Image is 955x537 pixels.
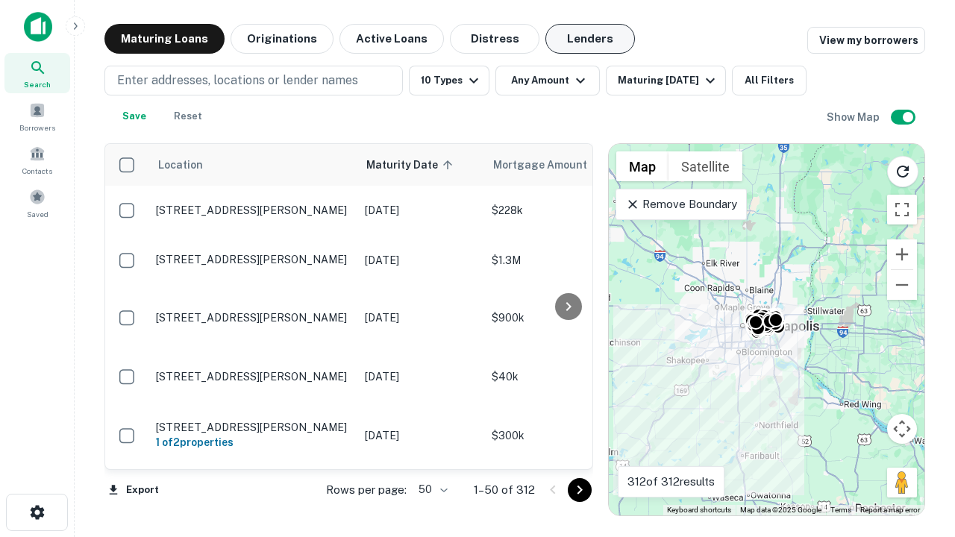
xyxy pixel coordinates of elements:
[627,473,715,491] p: 312 of 312 results
[4,53,70,93] a: Search
[326,481,407,499] p: Rows per page:
[545,24,635,54] button: Lenders
[365,368,477,385] p: [DATE]
[492,202,641,219] p: $228k
[19,122,55,134] span: Borrowers
[104,479,163,501] button: Export
[156,204,350,217] p: [STREET_ADDRESS][PERSON_NAME]
[474,481,535,499] p: 1–50 of 312
[22,165,52,177] span: Contacts
[4,139,70,180] a: Contacts
[568,478,592,502] button: Go to next page
[668,151,742,181] button: Show satellite imagery
[450,24,539,54] button: Distress
[860,506,920,514] a: Report a map error
[887,239,917,269] button: Zoom in
[4,183,70,223] a: Saved
[4,96,70,136] a: Borrowers
[157,156,203,174] span: Location
[493,156,607,174] span: Mortgage Amount
[365,252,477,268] p: [DATE]
[827,109,882,125] h6: Show Map
[24,78,51,90] span: Search
[807,27,925,54] a: View my borrowers
[156,370,350,383] p: [STREET_ADDRESS][PERSON_NAME]
[609,144,924,515] div: 0 0
[24,12,52,42] img: capitalize-icon.png
[104,66,403,95] button: Enter addresses, locations or lender names
[740,506,821,514] span: Map data ©2025 Google
[613,496,662,515] img: Google
[625,195,736,213] p: Remove Boundary
[484,144,648,186] th: Mortgage Amount
[887,195,917,224] button: Toggle fullscreen view
[887,270,917,300] button: Zoom out
[492,368,641,385] p: $40k
[492,310,641,326] p: $900k
[492,252,641,268] p: $1.3M
[104,24,225,54] button: Maturing Loans
[492,427,641,444] p: $300k
[365,310,477,326] p: [DATE]
[732,66,807,95] button: All Filters
[156,421,350,434] p: [STREET_ADDRESS][PERSON_NAME]
[887,468,917,497] button: Drag Pegman onto the map to open Street View
[148,144,357,186] th: Location
[156,311,350,324] p: [STREET_ADDRESS][PERSON_NAME]
[413,479,450,500] div: 50
[231,24,334,54] button: Originations
[339,24,444,54] button: Active Loans
[616,151,668,181] button: Show street map
[618,72,719,89] div: Maturing [DATE]
[117,72,358,89] p: Enter addresses, locations or lender names
[667,505,731,515] button: Keyboard shortcuts
[365,427,477,444] p: [DATE]
[409,66,489,95] button: 10 Types
[156,253,350,266] p: [STREET_ADDRESS][PERSON_NAME]
[830,506,851,514] a: Terms (opens in new tab)
[164,101,212,131] button: Reset
[887,156,918,187] button: Reload search area
[495,66,600,95] button: Any Amount
[613,496,662,515] a: Open this area in Google Maps (opens a new window)
[365,202,477,219] p: [DATE]
[156,434,350,450] h6: 1 of 2 properties
[27,208,48,220] span: Saved
[110,101,158,131] button: Save your search to get updates of matches that match your search criteria.
[606,66,726,95] button: Maturing [DATE]
[357,144,484,186] th: Maturity Date
[880,370,955,442] iframe: Chat Widget
[366,156,457,174] span: Maturity Date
